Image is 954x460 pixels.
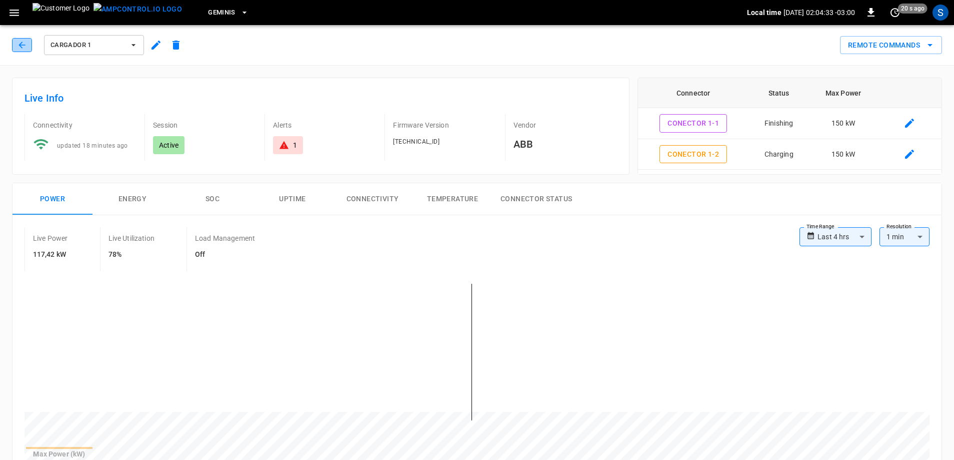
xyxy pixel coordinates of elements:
[273,120,376,130] p: Alerts
[886,223,911,231] label: Resolution
[809,108,878,139] td: 150 kW
[44,35,144,55] button: Cargador 1
[879,227,929,246] div: 1 min
[492,183,580,215] button: Connector Status
[638,78,749,108] th: Connector
[840,36,942,55] button: Remote Commands
[887,5,903,21] button: set refresh interval
[50,40,124,51] span: Cargador 1
[32,3,89,22] img: Customer Logo
[204,3,252,23] button: Geminis
[208,7,235,19] span: Geminis
[93,3,182,16] img: ampcontrol.io logo
[749,78,809,108] th: Status
[195,233,255,243] p: Load Management
[809,78,878,108] th: Max Power
[783,8,855,18] p: [DATE] 02:04:33 -03:00
[332,183,412,215] button: Connectivity
[749,170,809,201] td: Available
[817,227,871,246] div: Last 4 hrs
[898,4,927,14] span: 20 s ago
[513,120,617,130] p: Vendor
[24,90,617,106] h6: Live Info
[92,183,172,215] button: Energy
[12,183,92,215] button: Power
[33,120,136,130] p: Connectivity
[809,170,878,201] td: 150 kW
[293,140,297,150] div: 1
[195,249,255,260] h6: Off
[108,233,154,243] p: Live Utilization
[412,183,492,215] button: Temperature
[513,136,617,152] h6: ABB
[840,36,942,55] div: remote commands options
[659,114,727,133] button: Conector 1-1
[153,120,256,130] p: Session
[809,139,878,170] td: 150 kW
[393,120,496,130] p: Firmware Version
[749,139,809,170] td: Charging
[749,108,809,139] td: Finishing
[33,233,68,243] p: Live Power
[659,145,727,164] button: Conector 1-2
[159,140,178,150] p: Active
[108,249,154,260] h6: 78%
[932,5,948,21] div: profile-icon
[806,223,834,231] label: Time Range
[172,183,252,215] button: SOC
[252,183,332,215] button: Uptime
[57,142,128,149] span: updated 18 minutes ago
[638,78,941,231] table: connector table
[747,8,781,18] p: Local time
[393,138,439,145] span: [TECHNICAL_ID]
[33,249,68,260] h6: 117,42 kW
